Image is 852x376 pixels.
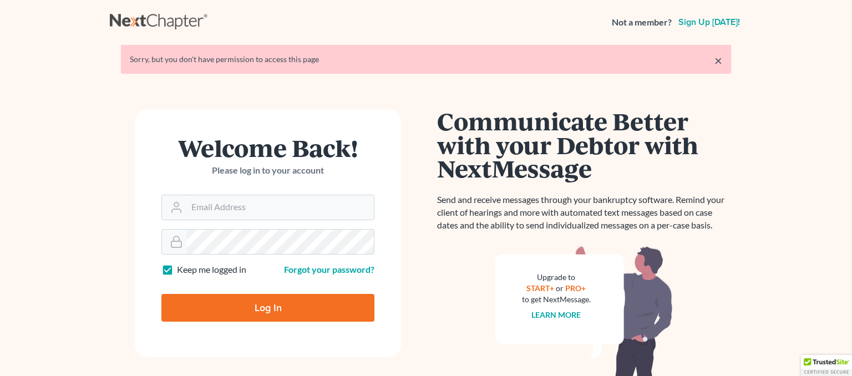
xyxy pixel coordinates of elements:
span: or [556,283,564,293]
div: Sorry, but you don't have permission to access this page [130,54,722,65]
div: Upgrade to [522,272,591,283]
a: Sign up [DATE]! [676,18,742,27]
a: Learn more [532,310,581,319]
input: Log In [161,294,374,322]
a: × [714,54,722,67]
p: Please log in to your account [161,164,374,177]
a: Forgot your password? [284,264,374,275]
strong: Not a member? [612,16,672,29]
p: Send and receive messages through your bankruptcy software. Remind your client of hearings and mo... [437,194,731,232]
a: START+ [527,283,555,293]
h1: Welcome Back! [161,136,374,160]
a: PRO+ [566,283,586,293]
label: Keep me logged in [177,263,246,276]
div: to get NextMessage. [522,294,591,305]
input: Email Address [187,195,374,220]
h1: Communicate Better with your Debtor with NextMessage [437,109,731,180]
div: TrustedSite Certified [801,355,852,376]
